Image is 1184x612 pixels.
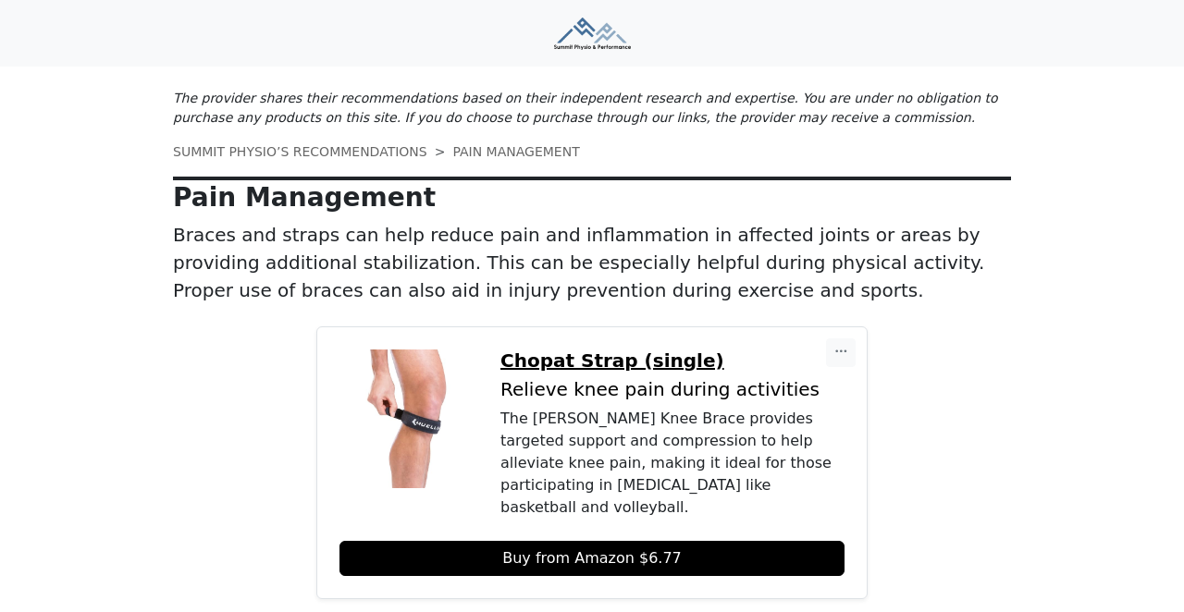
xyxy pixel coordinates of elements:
[173,182,1011,214] p: Pain Management
[500,349,845,372] a: Chopat Strap (single)
[339,541,845,576] a: Buy from Amazon $6.77
[554,18,631,50] img: Summit Physio & Performance
[173,144,427,159] a: SUMMIT PHYSIO’S RECOMMENDATIONS
[339,349,478,488] img: Chopat Strap (single)
[173,89,1011,128] p: The provider shares their recommendations based on their independent research and expertise. You ...
[500,408,845,519] div: The [PERSON_NAME] Knee Brace provides targeted support and compression to help alleviate knee pai...
[427,142,580,162] li: PAIN MANAGEMENT
[173,221,1011,304] p: Braces and straps can help reduce pain and inflammation in affected joints or areas by providing ...
[500,379,845,400] p: Relieve knee pain during activities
